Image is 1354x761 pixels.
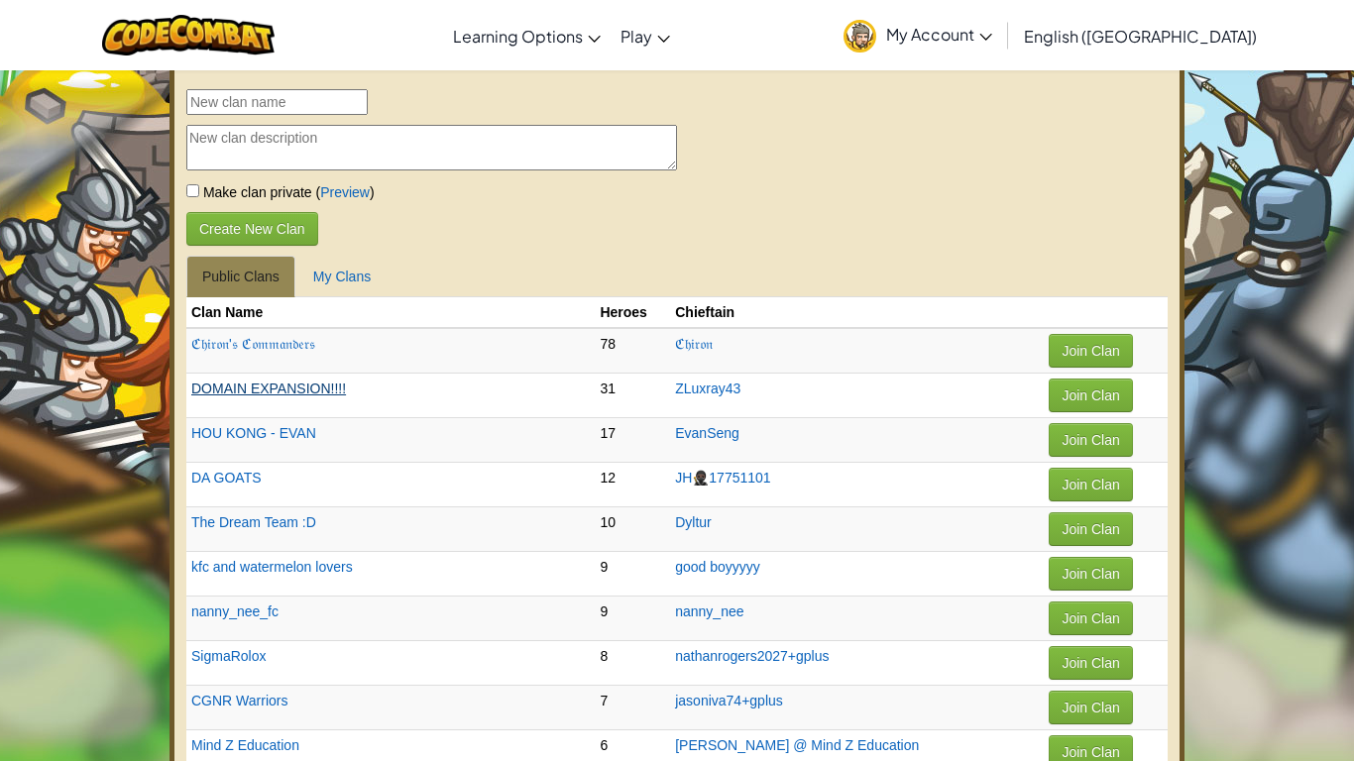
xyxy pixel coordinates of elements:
span: ( [312,184,321,200]
a: Dyltur [675,514,712,530]
span: Play [621,26,652,47]
a: DA GOATS [191,470,262,486]
a: jasoniva74+gplus [675,693,783,708]
span: Make clan private [199,184,312,200]
a: nanny_nee [675,603,743,619]
a: nathanrogers2027+gplus [675,648,829,664]
a: JH🥷🏿17751101 [675,470,770,486]
td: 17 [595,418,670,463]
a: [PERSON_NAME] @ Mind Z Education [675,737,919,753]
td: 8 [595,641,670,686]
a: My Account [834,4,1002,66]
button: Join Clan [1049,468,1132,501]
td: 9 [595,552,670,597]
button: Join Clan [1049,601,1132,635]
button: Join Clan [1049,691,1132,724]
a: ℭ𝔥𝔦𝔯𝔬𝔫 [675,336,713,352]
button: Join Clan [1049,334,1132,368]
a: HOU KONG - EVAN [191,425,316,441]
span: Learning Options [453,26,583,47]
button: Join Clan [1049,423,1132,457]
a: CGNR Warriors [191,693,287,708]
span: English ([GEOGRAPHIC_DATA]) [1024,26,1257,47]
td: 78 [595,328,670,374]
a: Play [611,9,680,62]
th: Chieftain [670,297,1044,328]
td: 10 [595,507,670,552]
a: Preview [320,184,370,200]
img: avatar [844,20,876,53]
input: New clan name [186,89,368,115]
img: CodeCombat logo [102,15,276,55]
button: Join Clan [1049,512,1132,546]
button: Join Clan [1049,379,1132,412]
button: Join Clan [1049,557,1132,591]
th: Clan Name [186,297,595,328]
a: Mind Z Education [191,737,299,753]
a: Public Clans [186,256,295,297]
td: 31 [595,374,670,418]
a: The Dream Team :D [191,514,316,530]
a: English ([GEOGRAPHIC_DATA]) [1014,9,1267,62]
th: Heroes [595,297,670,328]
a: EvanSeng [675,425,739,441]
a: SigmaRolox [191,648,266,664]
button: Join Clan [1049,646,1132,680]
span: My Account [886,24,992,45]
a: DOMAIN EXPANSION!!!! [191,380,346,396]
a: kfc and watermelon lovers [191,559,353,575]
a: My Clans [297,256,387,297]
td: 12 [595,463,670,507]
a: ZLuxray43 [675,380,740,396]
td: 7 [595,686,670,730]
td: 9 [595,597,670,641]
a: nanny_nee_fc [191,603,279,619]
button: Create New Clan [186,212,318,246]
a: good boyyyyy [675,559,760,575]
a: ℭ𝔥𝔦𝔯𝔬𝔫'𝔰 ℭ𝔬𝔪𝔪𝔞𝔫𝔡𝔢𝔯𝔰 [191,336,315,352]
a: Learning Options [443,9,611,62]
span: ) [370,184,375,200]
